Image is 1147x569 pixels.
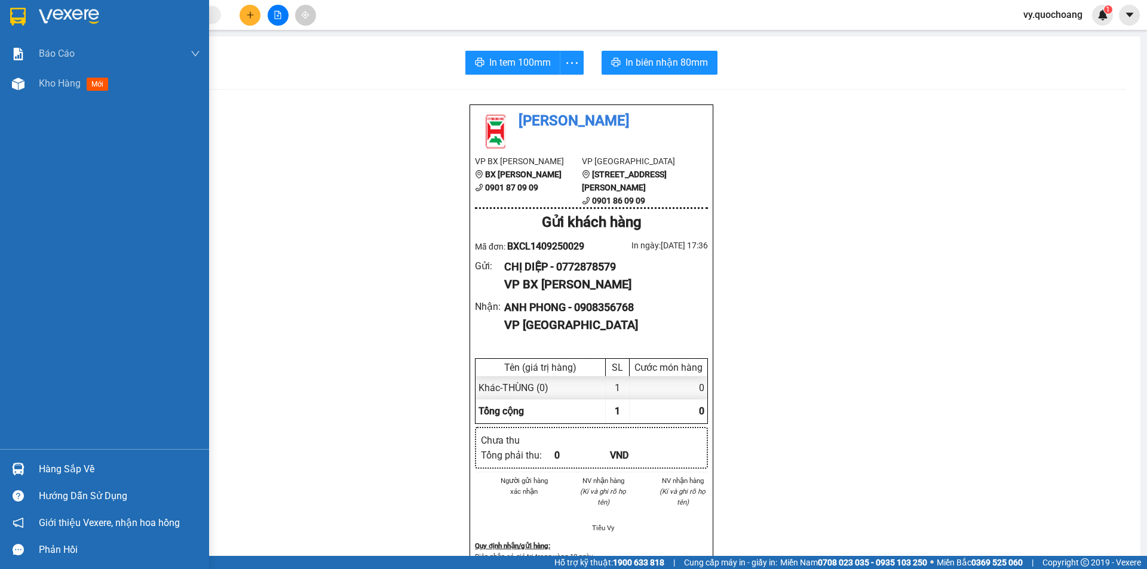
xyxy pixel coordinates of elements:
[554,448,610,463] div: 0
[971,558,1023,567] strong: 0369 525 060
[295,5,316,26] button: aim
[780,556,927,569] span: Miền Nam
[591,239,708,252] div: In ngày: [DATE] 17:36
[699,405,704,417] span: 0
[39,541,200,559] div: Phản hồi
[504,275,698,294] div: VP BX [PERSON_NAME]
[475,170,483,179] span: environment
[1081,558,1089,567] span: copyright
[475,110,708,133] li: [PERSON_NAME]
[12,463,24,475] img: warehouse-icon
[582,170,667,192] b: [STREET_ADDRESS][PERSON_NAME]
[609,362,626,373] div: SL
[657,475,708,486] li: NV nhận hàng
[507,241,584,252] span: BXCL1409250029
[13,544,24,555] span: message
[475,110,517,152] img: logo.jpg
[475,239,591,254] div: Mã đơn:
[1014,7,1092,22] span: vy.quochoang
[660,487,706,506] i: (Kí và ghi rõ họ tên)
[504,299,698,316] div: ANH PHONG - 0908356768
[485,170,562,179] b: BX [PERSON_NAME]
[684,556,777,569] span: Cung cấp máy in - giấy in:
[475,155,582,168] li: VP BX [PERSON_NAME]
[613,558,664,567] strong: 1900 633 818
[485,183,538,192] b: 0901 87 09 09
[504,259,698,275] div: CHỊ DIỆP - 0772878579
[475,183,483,192] span: phone
[930,560,934,565] span: ⚪️
[240,5,260,26] button: plus
[610,448,665,463] div: VND
[246,11,254,19] span: plus
[1119,5,1140,26] button: caret-down
[578,522,629,533] li: Tiểu Vy
[475,57,484,69] span: printer
[818,558,927,567] strong: 0708 023 035 - 0935 103 250
[13,490,24,502] span: question-circle
[504,316,698,334] div: VP [GEOGRAPHIC_DATA]
[481,433,554,448] div: Chưa thu
[630,376,707,399] div: 0
[633,362,704,373] div: Cước món hàng
[580,487,626,506] i: (Kí và ghi rõ họ tên)
[499,475,550,497] li: Người gửi hàng xác nhận
[479,382,548,393] span: Khác - THÙNG (0)
[465,51,560,75] button: printerIn tem 100mm
[489,55,551,70] span: In tem 100mm
[479,405,524,417] span: Tổng cộng
[1032,556,1033,569] span: |
[475,551,708,562] p: Biên nhận có giá trị trong vòng 10 ngày.
[560,56,583,70] span: more
[191,49,200,59] span: down
[582,170,590,179] span: environment
[1104,5,1112,14] sup: 1
[611,57,621,69] span: printer
[87,78,108,91] span: mới
[274,11,282,19] span: file-add
[475,299,504,314] div: Nhận :
[475,211,708,234] div: Gửi khách hàng
[560,51,584,75] button: more
[625,55,708,70] span: In biên nhận 80mm
[615,405,620,417] span: 1
[39,78,81,89] span: Kho hàng
[479,362,602,373] div: Tên (giá trị hàng)
[602,51,717,75] button: printerIn biên nhận 80mm
[475,540,708,551] div: Quy định nhận/gửi hàng :
[937,556,1023,569] span: Miền Bắc
[1097,10,1108,20] img: icon-new-feature
[12,48,24,60] img: solution-icon
[592,196,645,205] b: 0901 86 09 09
[13,517,24,528] span: notification
[12,78,24,90] img: warehouse-icon
[481,448,554,463] div: Tổng phải thu :
[1124,10,1135,20] span: caret-down
[673,556,675,569] span: |
[554,556,664,569] span: Hỗ trợ kỹ thuật:
[10,8,26,26] img: logo-vxr
[39,487,200,505] div: Hướng dẫn sử dụng
[582,155,689,168] li: VP [GEOGRAPHIC_DATA]
[1106,5,1110,14] span: 1
[268,5,289,26] button: file-add
[39,46,75,61] span: Báo cáo
[475,259,504,273] div: Gửi :
[39,460,200,478] div: Hàng sắp về
[578,475,629,486] li: NV nhận hàng
[39,515,180,530] span: Giới thiệu Vexere, nhận hoa hồng
[606,376,630,399] div: 1
[582,196,590,205] span: phone
[301,11,309,19] span: aim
